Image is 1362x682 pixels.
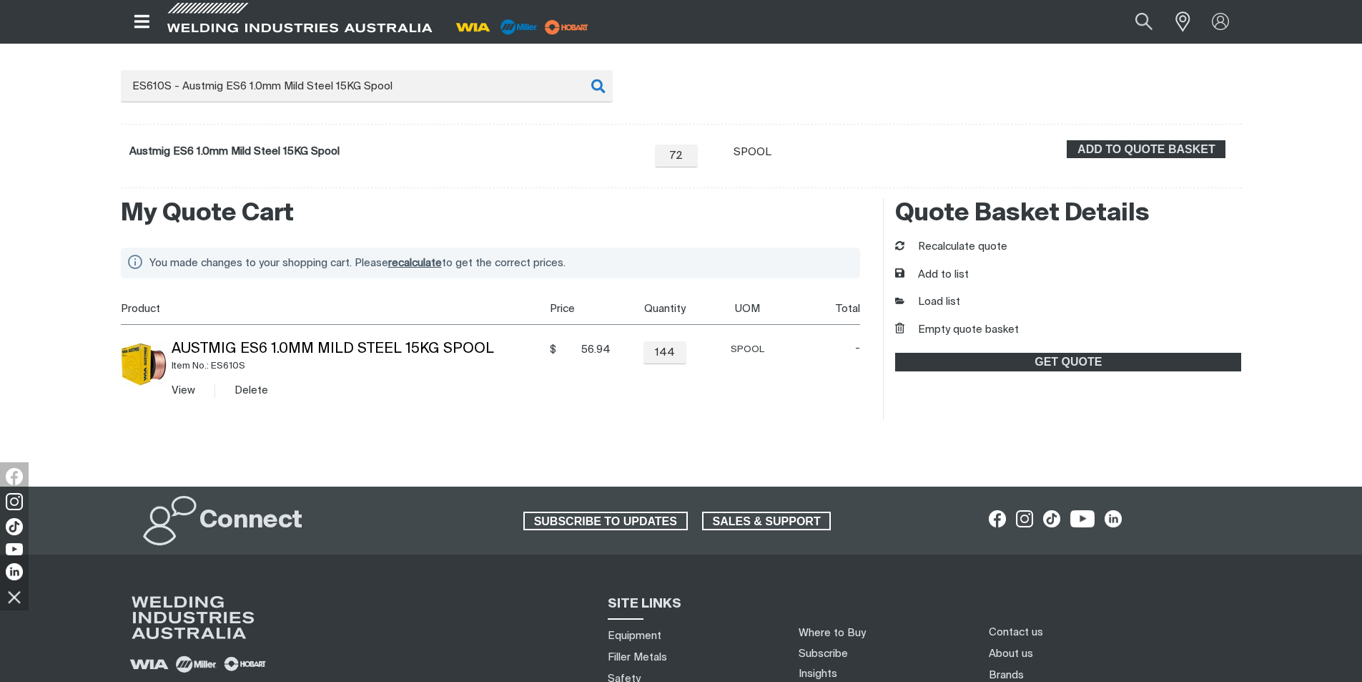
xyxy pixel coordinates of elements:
h2: My Quote Cart [121,198,861,230]
a: Contact us [989,625,1043,640]
img: Instagram [6,493,23,510]
th: Price [545,293,611,325]
a: Insights [799,668,837,679]
a: miller [541,21,593,32]
img: Facebook [6,468,23,485]
h2: Connect [199,505,302,537]
th: Total [776,293,861,325]
span: SUBSCRIBE TO UPDATES [525,512,686,530]
a: Subscribe [799,648,848,659]
a: About us [989,646,1033,661]
img: hide socials [2,585,26,609]
div: You made changes to your shopping cart. Please to get the correct prices. [149,253,844,273]
span: GET QUOTE [897,353,1240,371]
a: SUBSCRIBE TO UPDATES [523,512,688,530]
span: - [810,341,860,356]
div: Product or group for quick order [121,70,1242,188]
img: LinkedIn [6,563,23,580]
div: Item No.: ES610S [172,358,545,374]
input: Product name or item number... [1101,6,1168,38]
span: recalculate cart [388,258,442,268]
span: SITE LINKS [608,598,681,610]
button: Add Austmig ES6 1.0mm Mild Steel 15KG Spool to the shopping cart [1067,140,1225,159]
button: Empty quote basket [895,322,1019,338]
th: UOM [714,293,776,325]
span: ADD TO QUOTE BASKET [1068,140,1224,159]
input: Product name or item number... [121,70,613,102]
h2: Quote Basket Details [895,198,1241,230]
a: View Austmig ES6 1.0mm Mild Steel 15KG Spool [172,385,195,396]
span: SALES & SUPPORT [704,512,830,530]
button: Delete Austmig ES6 1.0mm Mild Steel 15KG Spool [235,382,268,399]
a: GET QUOTE [895,353,1241,371]
span: $ [550,343,556,357]
button: Add to list [895,267,969,283]
a: SALES & SUPPORT [702,512,831,530]
div: SPOOL [734,145,773,161]
a: Where to Buy [799,628,866,638]
img: YouTube [6,543,23,555]
a: Equipment [608,628,661,643]
a: Austmig ES6 1.0mm Mild Steel 15KG Spool [129,146,340,157]
span: 56.94 [561,343,611,357]
img: TikTok [6,518,23,535]
button: Search products [1120,6,1168,38]
a: Filler Metals [608,650,667,665]
img: miller [541,16,593,38]
th: Quantity [611,293,714,325]
img: Austmig ES6 1.0mm Mild Steel 15KG Spool [121,341,167,387]
button: Recalculate quote [895,239,1007,255]
a: Austmig ES6 1.0mm Mild Steel 15KG Spool [172,342,494,356]
a: Load list [895,294,960,311]
div: SPOOL [719,341,776,358]
th: Product [121,293,545,325]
